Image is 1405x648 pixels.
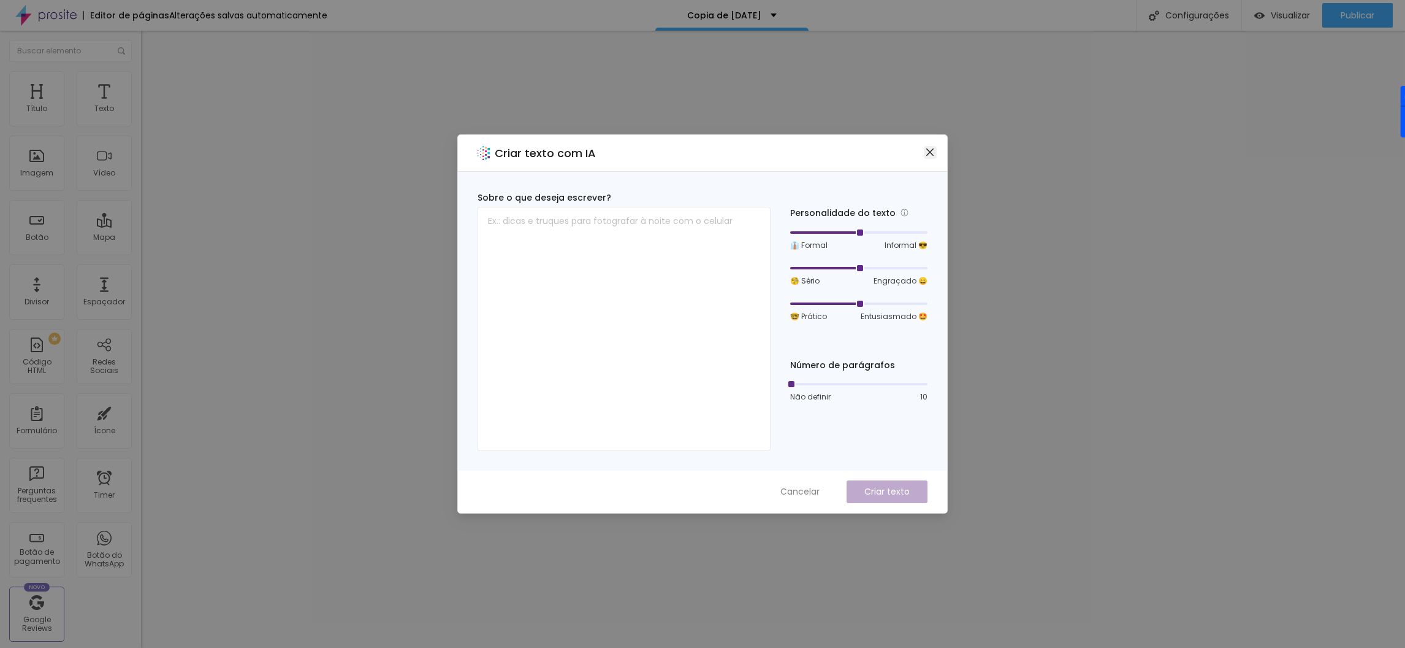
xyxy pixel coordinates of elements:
span: 🧐 Sério [790,276,820,287]
button: Cancelar [768,480,832,503]
span: Informal 😎 [885,240,927,251]
span: 👔 Formal [790,240,828,251]
span: 🤓 Prático [790,311,827,322]
button: Close [924,146,937,159]
div: Sobre o que deseja escrever? [478,191,771,204]
span: close [925,147,935,157]
h2: Criar texto com IA [495,145,596,161]
span: Engraçado 😄 [874,276,927,287]
span: 10 [920,391,927,403]
span: Entusiasmado 🤩 [861,311,927,322]
div: Personalidade do texto [790,206,927,220]
span: Não definir [790,391,831,403]
div: Número de parágrafos [790,359,927,372]
span: Cancelar [780,485,820,498]
button: Criar texto [847,480,927,503]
